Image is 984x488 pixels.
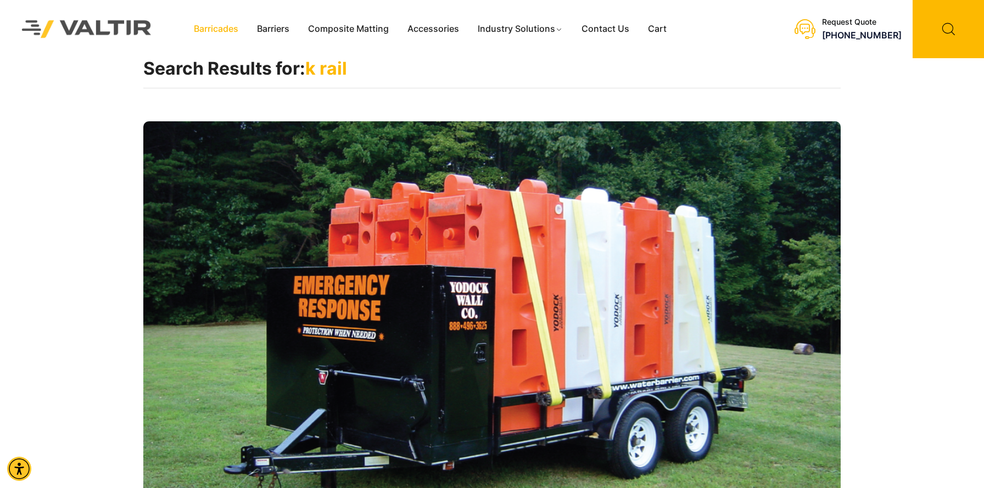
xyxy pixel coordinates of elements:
div: Request Quote [822,18,902,27]
a: Contact Us [572,21,639,37]
a: Barricades [185,21,248,37]
span: k rail [305,58,347,79]
a: Composite Matting [299,21,398,37]
h1: Search Results for: [143,58,841,88]
img: Valtir Rentals [8,7,165,51]
a: Accessories [398,21,468,37]
a: Cart [639,21,676,37]
a: Industry Solutions [468,21,572,37]
div: Accessibility Menu [7,457,31,481]
a: call (888) 496-3625 [822,30,902,41]
a: Barriers [248,21,299,37]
